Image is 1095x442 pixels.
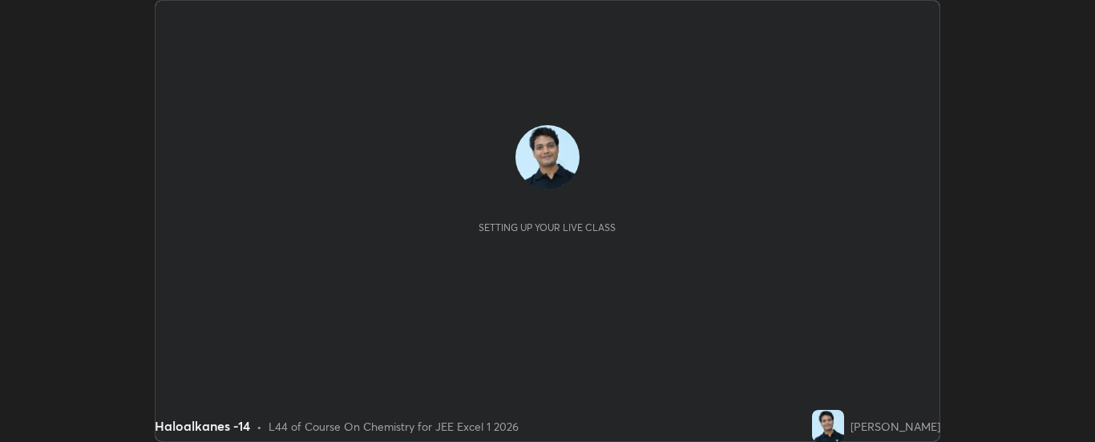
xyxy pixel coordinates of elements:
[515,125,580,189] img: a66c93c3f3b24783b2fbdc83a771ea14.jpg
[269,418,519,435] div: L44 of Course On Chemistry for JEE Excel 1 2026
[155,416,250,436] div: Haloalkanes -14
[812,410,844,442] img: a66c93c3f3b24783b2fbdc83a771ea14.jpg
[257,418,262,435] div: •
[851,418,940,435] div: [PERSON_NAME]
[479,221,616,233] div: Setting up your live class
